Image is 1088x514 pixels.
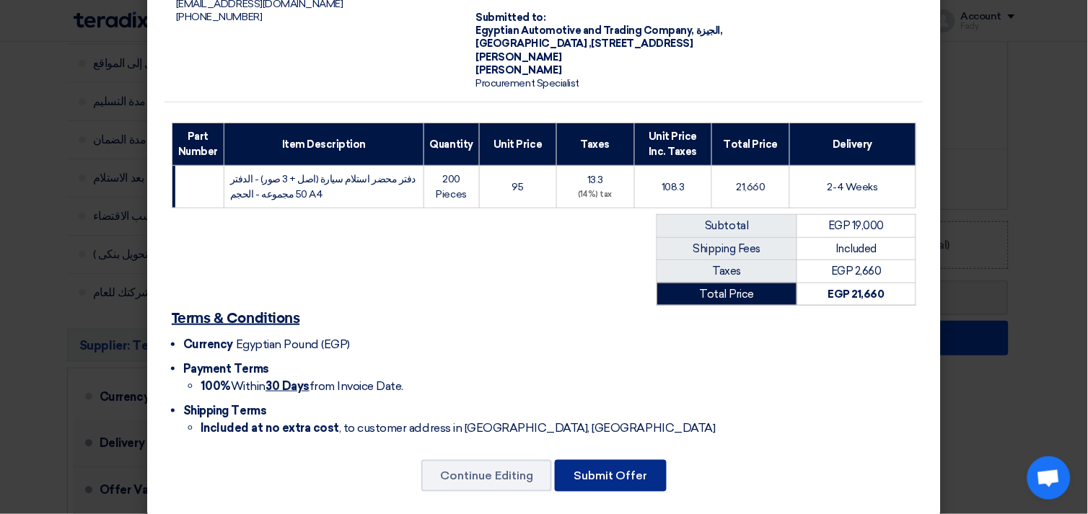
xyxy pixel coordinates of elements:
[476,25,695,37] span: Egyptian Automotive and Trading Company,
[183,404,266,417] span: Shipping Terms
[737,181,765,193] span: 21,660
[657,237,797,260] td: Shipping Fees
[836,242,877,255] span: Included
[201,421,339,435] strong: Included at no extra cost
[587,174,603,186] span: 13.3
[476,12,546,24] strong: Submitted to:
[563,189,628,201] div: (14%) tax
[421,460,552,492] button: Continue Editing
[634,123,712,166] th: Unit Price Inc. Taxes
[828,181,878,193] span: 2-4 Weeks
[183,337,233,351] span: Currency
[657,215,797,238] td: Subtotal
[555,460,667,492] button: Submit Offer
[556,123,634,166] th: Taxes
[424,123,479,166] th: Quantity
[479,123,556,166] th: Unit Price
[201,379,231,393] strong: 100%
[828,288,885,301] strong: EGP 21,660
[512,181,524,193] span: 95
[201,379,403,393] span: Within from Invoice Date.
[712,123,790,166] th: Total Price
[183,362,269,376] span: Payment Terms
[476,25,723,63] span: الجيزة, [GEOGRAPHIC_DATA] ,[STREET_ADDRESS][PERSON_NAME]
[266,379,310,393] u: 30 Days
[790,123,916,166] th: Delivery
[831,265,882,278] span: EGP 2,660
[476,77,579,89] span: Procurement Specialist
[657,283,797,306] td: Total Price
[224,123,424,166] th: Item Description
[172,123,224,166] th: Part Number
[172,311,299,326] u: Terms & Conditions
[662,181,685,193] span: 108.3
[797,215,916,238] td: EGP 19,000
[236,337,350,351] span: Egyptian Pound (EGP)
[201,420,916,437] li: , to customer address in [GEOGRAPHIC_DATA], [GEOGRAPHIC_DATA]
[436,173,467,200] span: 200 Pieces
[657,260,797,283] td: Taxes
[1027,456,1071,500] a: Open chat
[176,11,262,23] span: [PHONE_NUMBER]
[230,173,416,200] span: دفتر محضر استلام سيارة (اصل + 3 صور) - الدفتر 50 مجموعه - الحجم A4
[476,64,562,76] span: [PERSON_NAME]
